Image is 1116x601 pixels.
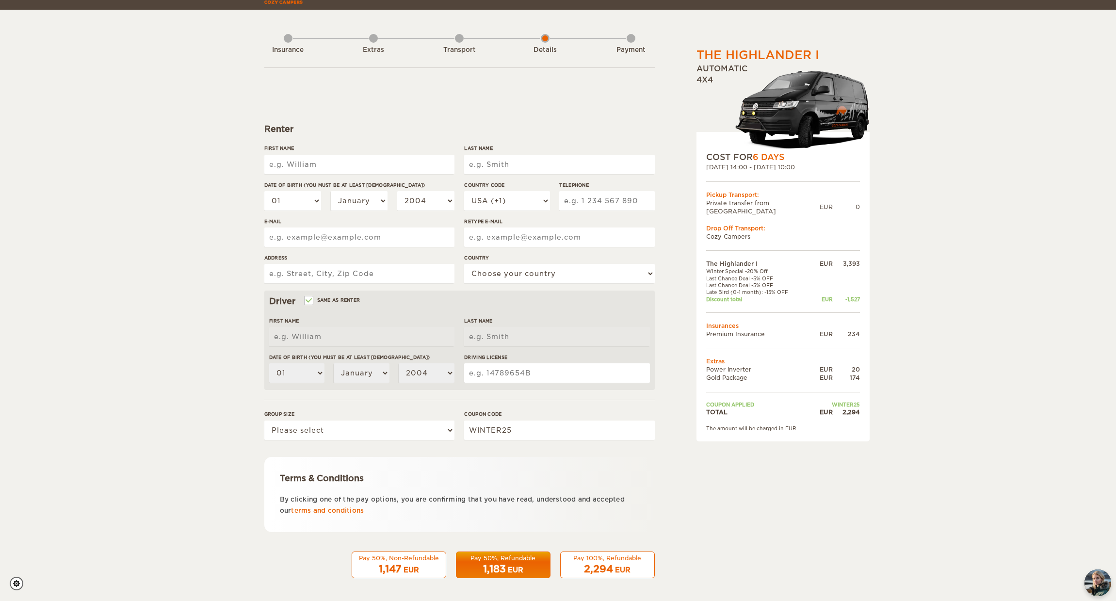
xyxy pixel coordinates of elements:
input: e.g. 1 234 567 890 [559,191,654,211]
label: Address [264,254,454,261]
button: Pay 100%, Refundable 2,294 EUR [560,552,655,579]
label: First Name [264,145,454,152]
a: terms and conditions [291,507,364,514]
input: e.g. William [269,327,454,346]
div: Pay 50%, Refundable [462,554,544,562]
div: Renter [264,123,655,135]
input: e.g. William [264,155,454,174]
img: stor-stuttur-old-new-5.png [735,66,870,151]
div: 2,294 [833,408,860,416]
div: EUR [809,374,832,382]
div: [DATE] 14:00 - [DATE] 10:00 [706,163,860,171]
td: Late Bird (0-1 month): -15% OFF [706,289,809,295]
div: Transport [433,46,486,55]
span: 1,183 [483,563,506,575]
td: Last Chance Deal -5% OFF [706,282,809,289]
div: The amount will be charged in EUR [706,425,860,432]
div: 3,393 [833,260,860,268]
input: Same as renter [305,298,311,305]
label: Retype E-mail [464,218,654,225]
td: Discount total [706,296,809,303]
div: EUR [404,565,419,575]
div: Insurance [261,46,315,55]
input: e.g. example@example.com [264,227,454,247]
input: e.g. Smith [464,327,649,346]
td: Coupon applied [706,401,809,408]
label: Same as renter [305,295,360,305]
div: EUR [508,565,523,575]
button: Pay 50%, Non-Refundable 1,147 EUR [352,552,446,579]
input: e.g. example@example.com [464,227,654,247]
div: 234 [833,330,860,338]
label: Last Name [464,145,654,152]
div: 174 [833,374,860,382]
td: TOTAL [706,408,809,416]
label: Country Code [464,181,550,189]
div: Pay 100%, Refundable [566,554,648,562]
td: The Highlander I [706,260,809,268]
label: Date of birth (You must be at least [DEMOGRAPHIC_DATA]) [264,181,454,189]
div: EUR [809,296,832,303]
td: Last Chance Deal -5% OFF [706,275,809,282]
div: COST FOR [706,151,860,163]
label: E-mail [264,218,454,225]
div: Pickup Transport: [706,191,860,199]
p: By clicking one of the pay options, you are confirming that you have read, understood and accepte... [280,494,639,517]
span: 2,294 [584,563,613,575]
div: Pay 50%, Non-Refundable [358,554,440,562]
label: Country [464,254,654,261]
div: EUR [809,260,832,268]
td: Gold Package [706,374,809,382]
label: Date of birth (You must be at least [DEMOGRAPHIC_DATA]) [269,354,454,361]
div: 20 [833,365,860,374]
td: Extras [706,357,860,365]
button: chat-button [1084,569,1111,596]
input: e.g. Smith [464,155,654,174]
button: Pay 50%, Refundable 1,183 EUR [456,552,550,579]
div: Details [518,46,572,55]
td: Cozy Campers [706,232,860,241]
label: Last Name [464,317,649,325]
div: Drop Off Transport: [706,224,860,232]
label: Driving License [464,354,649,361]
div: 0 [833,203,860,211]
label: First Name [269,317,454,325]
div: EUR [809,365,832,374]
td: Insurances [706,322,860,330]
td: Power inverter [706,365,809,374]
div: EUR [820,203,833,211]
input: e.g. 14789654B [464,363,649,383]
span: 6 Days [753,152,784,162]
td: Winter Special -20% Off [706,268,809,275]
td: WINTER25 [809,401,859,408]
label: Telephone [559,181,654,189]
div: Automatic 4x4 [696,64,870,151]
div: -1,527 [833,296,860,303]
input: e.g. Street, City, Zip Code [264,264,454,283]
div: Extras [347,46,400,55]
label: Group size [264,410,454,418]
div: Driver [269,295,650,307]
td: Premium Insurance [706,330,809,338]
div: EUR [809,330,832,338]
label: Coupon code [464,410,654,418]
div: EUR [809,408,832,416]
div: The Highlander I [696,47,819,64]
a: Cookie settings [10,577,30,590]
img: Freyja at Cozy Campers [1084,569,1111,596]
div: EUR [615,565,631,575]
td: Private transfer from [GEOGRAPHIC_DATA] [706,199,820,215]
div: Payment [604,46,658,55]
div: Terms & Conditions [280,472,639,484]
span: 1,147 [379,563,402,575]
